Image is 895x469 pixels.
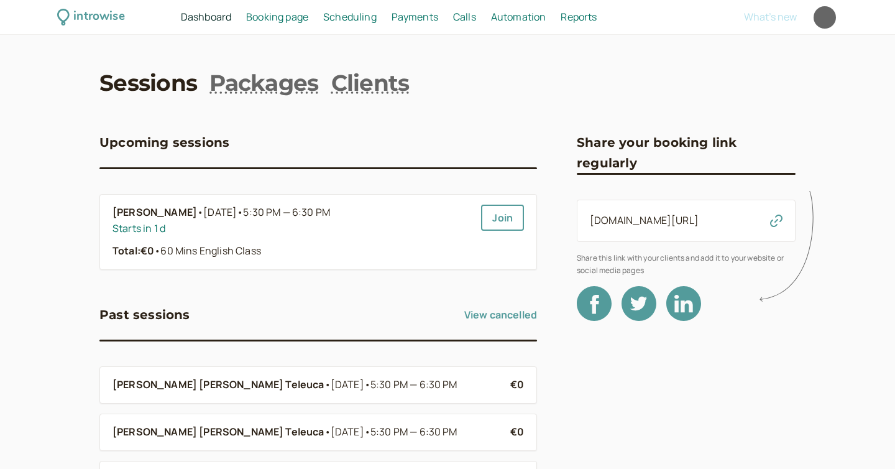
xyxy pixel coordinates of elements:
[197,205,203,221] span: •
[392,10,438,24] span: Payments
[243,205,330,219] span: 5:30 PM — 6:30 PM
[112,205,197,221] b: [PERSON_NAME]
[364,378,370,391] span: •
[112,205,471,259] a: [PERSON_NAME]•[DATE]•5:30 PM — 6:30 PMStarts in 1 dTotal:€0•60 Mins English Class
[577,252,796,276] span: Share this link with your clients and add it to your website or social media pages
[491,10,546,24] span: Automation
[154,244,160,258] span: •
[154,244,261,258] span: 60 Mins English Class
[99,305,190,325] h3: Past sessions
[246,10,308,24] span: Booking page
[453,9,476,26] a: Calls
[370,425,457,439] span: 5:30 PM — 6:30 PM
[112,221,471,237] div: Starts in 1 d
[577,132,796,173] h3: Share your booking link regularly
[464,305,537,325] a: View cancelled
[392,9,438,26] a: Payments
[370,378,457,391] span: 5:30 PM — 6:30 PM
[833,409,895,469] iframe: Chat Widget
[744,11,797,22] button: What's new
[112,424,500,440] a: [PERSON_NAME] [PERSON_NAME] Teleuca•[DATE]•5:30 PM — 6:30 PM
[181,9,231,26] a: Dashboard
[453,10,476,24] span: Calls
[324,424,331,440] span: •
[209,67,318,98] a: Packages
[561,10,597,24] span: Reports
[57,7,125,27] a: introwise
[812,4,838,30] a: Account
[744,10,797,24] span: What's new
[324,377,331,393] span: •
[590,213,699,227] a: [DOMAIN_NAME][URL]
[99,67,197,98] a: Sessions
[331,377,457,393] span: [DATE]
[237,205,243,219] span: •
[246,9,308,26] a: Booking page
[73,7,124,27] div: introwise
[510,378,524,391] b: €0
[331,67,410,98] a: Clients
[491,9,546,26] a: Automation
[323,10,377,24] span: Scheduling
[364,425,370,439] span: •
[481,205,524,231] a: Join
[99,132,229,152] h3: Upcoming sessions
[561,9,597,26] a: Reports
[112,244,154,258] strong: Total: €0
[112,377,324,393] b: [PERSON_NAME] [PERSON_NAME] Teleuca
[323,9,377,26] a: Scheduling
[203,205,330,221] span: [DATE]
[112,377,500,393] a: [PERSON_NAME] [PERSON_NAME] Teleuca•[DATE]•5:30 PM — 6:30 PM
[112,424,324,440] b: [PERSON_NAME] [PERSON_NAME] Teleuca
[181,10,231,24] span: Dashboard
[510,425,524,439] b: €0
[331,424,457,440] span: [DATE]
